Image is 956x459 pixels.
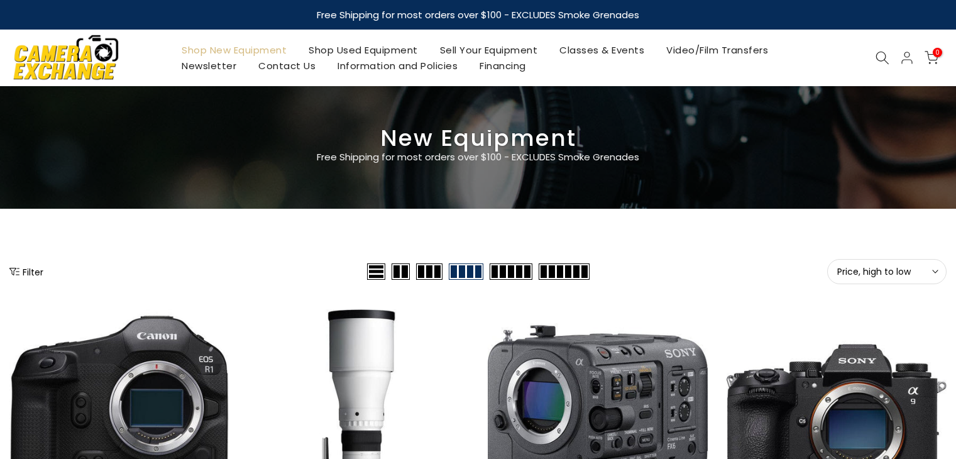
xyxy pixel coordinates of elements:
[925,51,938,65] a: 0
[9,265,43,278] button: Show filters
[171,58,248,74] a: Newsletter
[327,58,469,74] a: Information and Policies
[933,48,942,57] span: 0
[429,42,549,58] a: Sell Your Equipment
[837,266,937,277] span: Price, high to low
[656,42,779,58] a: Video/Film Transfers
[298,42,429,58] a: Shop Used Equipment
[9,130,947,147] h3: New Equipment
[248,58,327,74] a: Contact Us
[243,150,714,165] p: Free Shipping for most orders over $100 - EXCLUDES Smoke Grenades
[171,42,298,58] a: Shop New Equipment
[469,58,537,74] a: Financing
[549,42,656,58] a: Classes & Events
[827,259,947,284] button: Price, high to low
[317,8,639,21] strong: Free Shipping for most orders over $100 - EXCLUDES Smoke Grenades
